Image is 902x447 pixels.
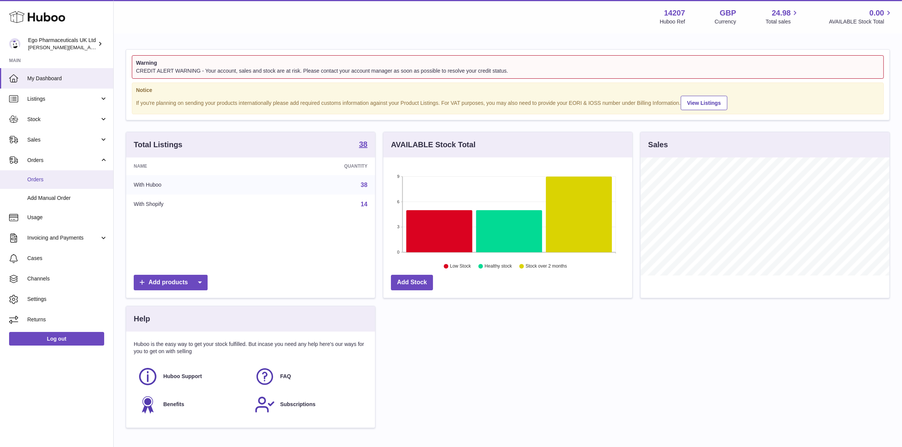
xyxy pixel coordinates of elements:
[397,250,399,255] text: 0
[136,67,880,75] div: CREDIT ALERT WARNING - Your account, sales and stock are at risk. Please contact your account man...
[27,296,108,303] span: Settings
[397,225,399,229] text: 3
[126,195,260,214] td: With Shopify
[27,255,108,262] span: Cases
[27,234,100,241] span: Invoicing and Payments
[27,195,108,202] span: Add Manual Order
[27,214,108,221] span: Usage
[126,175,260,195] td: With Huboo
[280,373,291,380] span: FAQ
[681,96,727,110] a: View Listings
[359,140,367,148] strong: 38
[28,37,96,51] div: Ego Pharmaceuticals UK Ltd
[255,394,364,415] a: Subscriptions
[766,8,799,25] a: 24.98 Total sales
[27,95,100,103] span: Listings
[450,264,471,269] text: Low Stock
[27,176,108,183] span: Orders
[138,366,247,387] a: Huboo Support
[27,157,100,164] span: Orders
[9,38,20,50] img: jane.bates@egopharm.com
[391,275,433,290] a: Add Stock
[27,116,100,123] span: Stock
[280,401,316,408] span: Subscriptions
[766,18,799,25] span: Total sales
[134,314,150,324] h3: Help
[720,8,736,18] strong: GBP
[136,87,880,94] strong: Notice
[27,316,108,323] span: Returns
[664,8,685,18] strong: 14207
[391,140,475,150] h3: AVAILABLE Stock Total
[134,275,208,290] a: Add products
[9,332,104,346] a: Log out
[359,140,367,150] a: 38
[27,275,108,282] span: Channels
[829,8,893,25] a: 0.00 AVAILABLE Stock Total
[648,140,668,150] h3: Sales
[27,136,100,143] span: Sales
[126,157,260,175] th: Name
[138,394,247,415] a: Benefits
[27,75,108,82] span: My Dashboard
[485,264,512,269] text: Healthy stock
[525,264,567,269] text: Stock over 2 months
[660,18,685,25] div: Huboo Ref
[136,59,880,67] strong: Warning
[134,341,367,355] p: Huboo is the easy way to get your stock fulfilled. But incase you need any help here's our ways f...
[163,401,184,408] span: Benefits
[28,44,192,50] span: [PERSON_NAME][EMAIL_ADDRESS][PERSON_NAME][DOMAIN_NAME]
[361,201,367,207] a: 14
[260,157,375,175] th: Quantity
[361,182,367,188] a: 38
[397,174,399,179] text: 9
[134,140,183,150] h3: Total Listings
[136,95,880,111] div: If you're planning on sending your products internationally please add required customs informati...
[715,18,736,25] div: Currency
[869,8,884,18] span: 0.00
[829,18,893,25] span: AVAILABLE Stock Total
[397,199,399,204] text: 6
[163,373,202,380] span: Huboo Support
[255,366,364,387] a: FAQ
[772,8,791,18] span: 24.98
